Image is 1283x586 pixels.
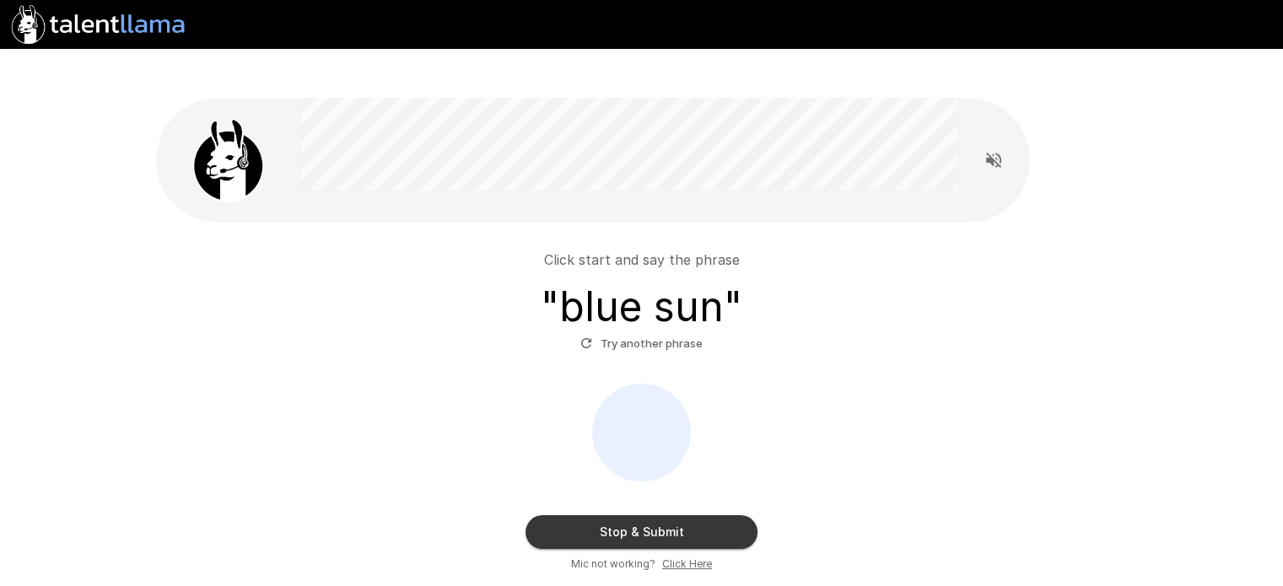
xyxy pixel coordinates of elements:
h3: " blue sun " [541,283,742,331]
button: Read questions aloud [977,143,1011,177]
button: Try another phrase [576,331,707,357]
button: Stop & Submit [526,515,757,549]
img: llama_clean.png [186,118,271,202]
p: Click start and say the phrase [544,250,740,270]
span: Mic not working? [571,556,655,573]
u: Click Here [662,557,712,570]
